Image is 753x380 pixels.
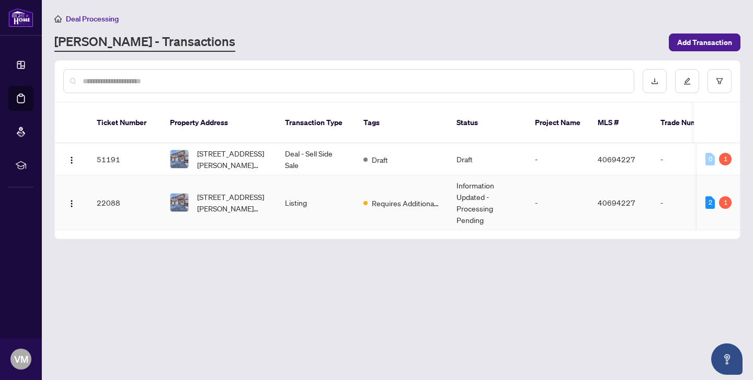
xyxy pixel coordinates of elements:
[677,34,732,51] span: Add Transaction
[88,143,162,175] td: 51191
[683,77,691,85] span: edit
[277,175,355,230] td: Listing
[88,175,162,230] td: 22088
[711,343,743,375] button: Open asap
[14,352,28,366] span: VM
[448,143,527,175] td: Draft
[651,77,658,85] span: download
[88,103,162,143] th: Ticket Number
[448,103,527,143] th: Status
[652,103,725,143] th: Trade Number
[67,156,76,164] img: Logo
[170,150,188,168] img: thumbnail-img
[669,33,740,51] button: Add Transaction
[277,103,355,143] th: Transaction Type
[162,103,277,143] th: Property Address
[705,196,715,209] div: 2
[589,103,652,143] th: MLS #
[54,33,235,52] a: [PERSON_NAME] - Transactions
[719,196,732,209] div: 1
[652,143,725,175] td: -
[598,154,635,164] span: 40694227
[63,151,80,167] button: Logo
[372,154,388,165] span: Draft
[716,77,723,85] span: filter
[527,103,589,143] th: Project Name
[54,15,62,23] span: home
[598,198,635,207] span: 40694227
[63,194,80,211] button: Logo
[197,191,268,214] span: [STREET_ADDRESS][PERSON_NAME][PERSON_NAME]
[66,14,119,24] span: Deal Processing
[708,69,732,93] button: filter
[675,69,699,93] button: edit
[719,153,732,165] div: 1
[277,143,355,175] td: Deal - Sell Side Sale
[170,194,188,211] img: thumbnail-img
[652,175,725,230] td: -
[643,69,667,93] button: download
[527,175,589,230] td: -
[8,8,33,27] img: logo
[67,199,76,208] img: Logo
[197,148,268,171] span: [STREET_ADDRESS][PERSON_NAME][PERSON_NAME]
[372,197,440,209] span: Requires Additional Docs
[705,153,715,165] div: 0
[355,103,448,143] th: Tags
[527,143,589,175] td: -
[448,175,527,230] td: Information Updated - Processing Pending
